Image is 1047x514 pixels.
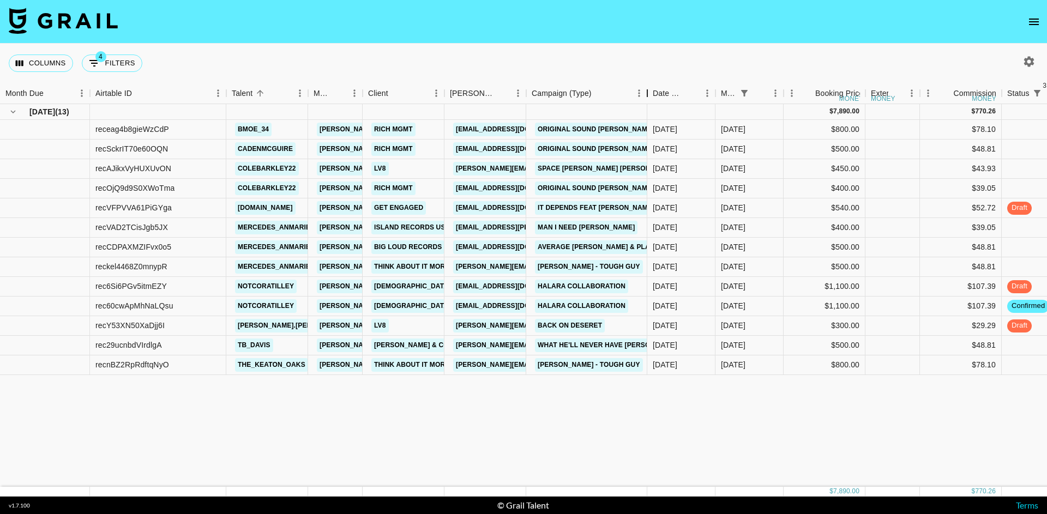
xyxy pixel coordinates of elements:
[292,85,308,101] button: Menu
[235,299,297,313] a: notcoratilley
[453,319,631,332] a: [PERSON_NAME][EMAIL_ADDRESS][DOMAIN_NAME]
[90,83,226,104] div: Airtable ID
[784,238,865,257] div: $500.00
[920,257,1002,277] div: $48.81
[833,107,859,116] div: 7,890.00
[920,316,1002,336] div: $29.29
[535,338,683,352] a: What He'll Never Have [PERSON_NAME]
[235,338,273,352] a: tb_davis
[371,142,416,156] a: Rich MGMT
[653,300,677,311] div: 7/31/2025
[95,359,169,370] div: recnBZ2RpRdftqNyO
[784,316,865,336] div: $300.00
[721,340,745,350] div: Sep '25
[784,85,800,101] button: Menu
[1030,86,1045,101] button: Show filters
[317,221,495,234] a: [PERSON_NAME][EMAIL_ADDRESS][DOMAIN_NAME]
[699,85,715,101] button: Menu
[495,86,510,101] button: Sort
[653,261,677,272] div: 9/11/2025
[904,85,920,101] button: Menu
[371,260,467,274] a: Think About It More LLC
[95,222,168,233] div: recVAD2TCisJgb5JX
[737,86,752,101] button: Show filters
[535,299,628,313] a: Halara collaboration
[721,281,745,292] div: Sep '25
[653,241,677,252] div: 9/11/2025
[235,240,317,254] a: mercedes_anmarie_
[317,338,495,352] a: [PERSON_NAME][EMAIL_ADDRESS][DOMAIN_NAME]
[684,86,699,101] button: Sort
[653,183,677,193] div: 9/9/2025
[95,51,106,62] span: 4
[1023,11,1045,33] button: open drawer
[721,241,745,252] div: Sep '25
[653,124,677,135] div: 9/9/2025
[9,55,73,72] button: Select columns
[752,86,767,101] button: Sort
[453,142,575,156] a: [EMAIL_ADDRESS][DOMAIN_NAME]
[721,202,745,213] div: Sep '25
[784,218,865,238] div: $400.00
[497,500,549,511] div: © Grail Talent
[317,123,495,136] a: [PERSON_NAME][EMAIL_ADDRESS][DOMAIN_NAME]
[535,358,643,372] a: [PERSON_NAME] - Tough Guy
[317,182,495,195] a: [PERSON_NAME][EMAIL_ADDRESS][DOMAIN_NAME]
[9,502,30,509] div: v 1.7.100
[1007,83,1030,104] div: Status
[371,280,453,293] a: [DEMOGRAPHIC_DATA]
[82,55,142,72] button: Show filters
[653,340,677,350] div: 9/13/2025
[721,222,745,233] div: Sep '25
[784,179,865,198] div: $400.00
[920,198,1002,218] div: $52.72
[5,104,21,119] button: hide children
[784,355,865,375] div: $800.00
[235,123,272,136] a: bmoe_34
[453,338,687,352] a: [PERSON_NAME][EMAIL_ADDRESS][PERSON_NAME][DOMAIN_NAME]
[55,106,69,117] span: ( 13 )
[839,95,864,102] div: money
[721,163,745,174] div: Sep '25
[920,238,1002,257] div: $48.81
[653,83,684,104] div: Date Created
[815,83,863,104] div: Booking Price
[371,338,466,352] a: [PERSON_NAME] & Co LLC
[715,83,784,104] div: Month Due
[653,281,677,292] div: 7/31/2025
[317,319,495,332] a: [PERSON_NAME][EMAIL_ADDRESS][DOMAIN_NAME]
[5,83,44,104] div: Month Due
[235,201,296,215] a: [DOMAIN_NAME]
[920,355,1002,375] div: $78.10
[252,86,268,101] button: Sort
[95,124,169,135] div: receag4b8gieWzCdP
[721,143,745,154] div: Sep '25
[317,260,495,274] a: [PERSON_NAME][EMAIL_ADDRESS][DOMAIN_NAME]
[721,183,745,193] div: Sep '25
[535,142,657,156] a: original sound [PERSON_NAME]
[453,260,631,274] a: [PERSON_NAME][EMAIL_ADDRESS][DOMAIN_NAME]
[829,107,833,116] div: $
[371,201,426,215] a: Get Engaged
[653,163,677,174] div: 8/27/2025
[371,162,389,176] a: LV8
[226,83,308,104] div: Talent
[721,261,745,272] div: Sep '25
[317,358,495,372] a: [PERSON_NAME][EMAIL_ADDRESS][DOMAIN_NAME]
[829,487,833,496] div: $
[920,277,1002,297] div: $107.39
[95,163,171,174] div: recAJikxVyHUXUvON
[737,86,752,101] div: 1 active filter
[535,319,605,332] a: Back on Deseret
[920,297,1002,316] div: $107.39
[920,336,1002,355] div: $48.81
[317,280,495,293] a: [PERSON_NAME][EMAIL_ADDRESS][DOMAIN_NAME]
[938,86,953,101] button: Sort
[95,281,167,292] div: rec6Si6PGv5itmEZY
[871,95,895,102] div: money
[653,359,677,370] div: 9/11/2025
[653,320,677,331] div: 8/11/2025
[453,221,631,234] a: [EMAIL_ADDRESS][PERSON_NAME][DOMAIN_NAME]
[975,107,996,116] div: 770.26
[535,123,657,136] a: original sound [PERSON_NAME]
